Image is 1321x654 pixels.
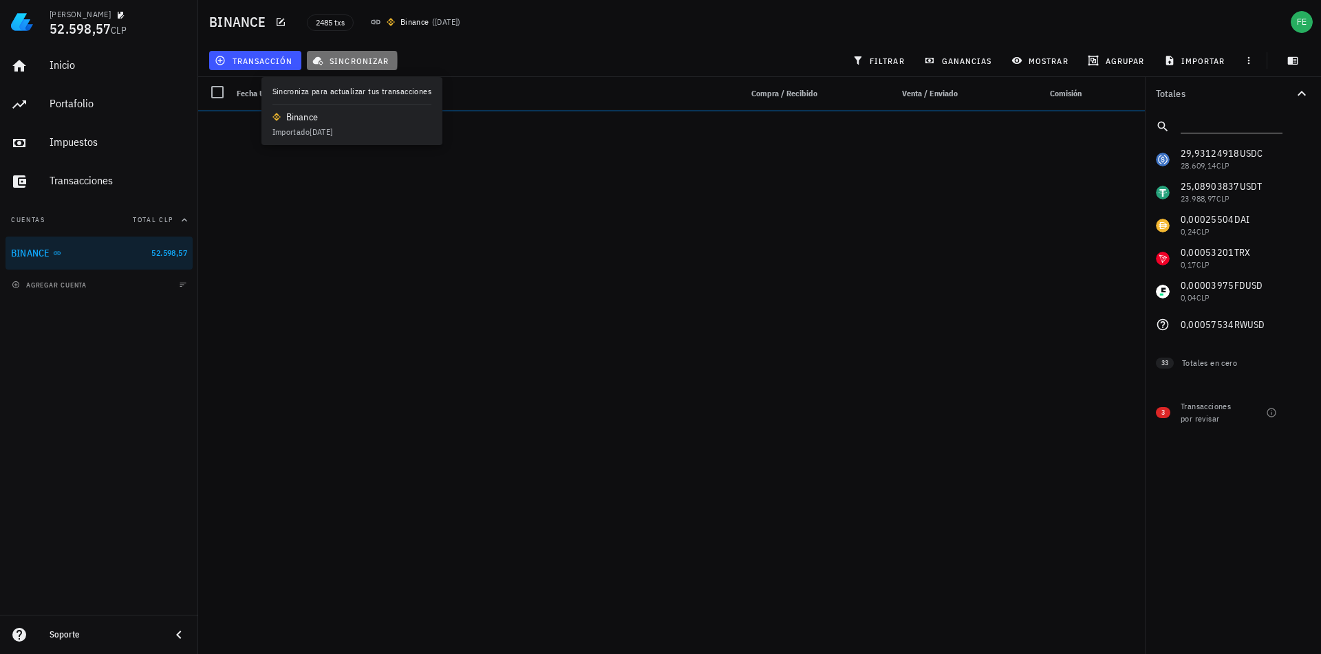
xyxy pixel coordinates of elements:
[133,215,173,224] span: Total CLP
[400,15,429,29] div: Binance
[1161,407,1165,418] span: 3
[432,15,461,29] span: ( )
[988,77,1087,110] div: Comisión
[209,11,271,33] h1: BINANCE
[1161,358,1168,369] span: 33
[387,18,395,26] img: 270.png
[6,127,193,160] a: Impuestos
[1145,77,1321,110] button: Totales
[307,51,398,70] button: sincronizar
[11,248,50,259] div: BINANCE
[292,88,308,98] span: Nota
[1050,88,1082,98] span: Comisión
[919,51,1000,70] button: ganancias
[1182,357,1282,369] div: Totales en cero
[6,204,193,237] button: CuentasTotal CLP
[50,97,187,110] div: Portafolio
[855,55,905,66] span: filtrar
[8,278,93,292] button: agregar cuenta
[50,58,187,72] div: Inicio
[1082,51,1152,70] button: agrupar
[50,135,187,149] div: Impuestos
[315,55,389,66] span: sincronizar
[1091,55,1144,66] span: agrupar
[435,17,458,27] span: [DATE]
[1014,55,1068,66] span: mostrar
[751,88,817,98] span: Compra / Recibido
[1291,11,1313,33] div: avatar
[847,51,913,70] button: filtrar
[6,88,193,121] a: Portafolio
[875,77,963,110] div: Venta / Enviado
[50,629,160,640] div: Soporte
[6,165,193,198] a: Transacciones
[286,77,735,110] div: Nota
[1156,89,1293,98] div: Totales
[209,51,301,70] button: transacción
[6,50,193,83] a: Inicio
[231,77,286,110] div: Fecha UTC
[1167,55,1225,66] span: importar
[151,248,187,258] span: 52.598,57
[316,15,345,30] span: 2485 txs
[902,88,958,98] span: Venta / Enviado
[1006,51,1077,70] button: mostrar
[50,19,111,38] span: 52.598,57
[217,55,292,66] span: transacción
[237,88,274,98] span: Fecha UTC
[14,281,87,290] span: agregar cuenta
[927,55,991,66] span: ganancias
[50,9,111,20] div: [PERSON_NAME]
[1158,51,1234,70] button: importar
[735,77,823,110] div: Compra / Recibido
[1181,400,1238,425] div: Transacciones por revisar
[11,11,33,33] img: LedgiFi
[50,174,187,187] div: Transacciones
[6,237,193,270] a: BINANCE 52.598,57
[111,24,127,36] span: CLP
